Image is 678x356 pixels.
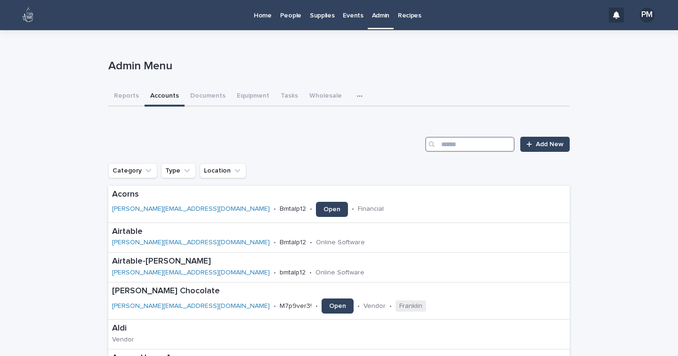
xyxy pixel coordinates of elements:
p: • [274,302,276,310]
p: Aldi [112,323,149,334]
p: • [274,269,276,277]
button: Tasks [275,87,304,107]
button: Equipment [231,87,275,107]
a: Open [322,298,354,314]
p: Airtable [112,227,395,237]
input: Search [425,137,515,152]
p: • [310,239,312,247]
span: Open [323,206,340,213]
p: M7p9ver3! [280,302,312,310]
p: [PERSON_NAME] Chocolate [112,286,536,297]
button: Accounts [145,87,185,107]
button: Wholesale [304,87,347,107]
p: Online Software [316,239,365,247]
p: • [352,205,354,213]
p: • [389,302,392,310]
p: Admin Menu [108,59,566,73]
p: • [309,269,312,277]
a: Open [316,202,348,217]
a: [PERSON_NAME][EMAIL_ADDRESS][DOMAIN_NAME] [112,206,270,212]
button: Type [161,163,196,178]
p: Airtable-[PERSON_NAME] [112,257,463,267]
p: bmtalp12 [280,269,306,277]
div: PM [639,8,654,23]
p: • [274,205,276,213]
p: • [274,239,276,247]
button: Reports [108,87,145,107]
p: Vendor [112,336,134,344]
p: Acorns [112,190,411,200]
p: Financial [358,205,384,213]
p: Bmtalp12 [280,205,306,213]
button: Category [108,163,157,178]
span: Franklin [395,300,426,312]
a: [PERSON_NAME][EMAIL_ADDRESS][DOMAIN_NAME] [112,303,270,309]
a: Airtable-[PERSON_NAME][PERSON_NAME][EMAIL_ADDRESS][DOMAIN_NAME]•bmtalp12•Online Software [108,253,570,282]
p: Vendor [363,302,386,310]
button: Location [200,163,246,178]
a: AldiVendor [108,320,570,349]
p: Bmtalp12 [280,239,306,247]
span: Add New [536,141,564,148]
p: • [315,302,318,310]
a: [PERSON_NAME] Chocolate[PERSON_NAME][EMAIL_ADDRESS][DOMAIN_NAME]•M7p9ver3!•Open•Vendor•Franklin [108,282,570,320]
p: Online Software [315,269,364,277]
p: • [310,205,312,213]
p: • [357,302,360,310]
a: Acorns[PERSON_NAME][EMAIL_ADDRESS][DOMAIN_NAME]•Bmtalp12•Open•Financial [108,186,570,223]
a: [PERSON_NAME][EMAIL_ADDRESS][DOMAIN_NAME] [112,269,270,276]
button: Documents [185,87,231,107]
a: [PERSON_NAME][EMAIL_ADDRESS][DOMAIN_NAME] [112,239,270,246]
a: Add New [520,137,570,152]
img: 80hjoBaRqlyywVK24fQd [19,6,38,25]
a: Airtable[PERSON_NAME][EMAIL_ADDRESS][DOMAIN_NAME]•Bmtalp12•Online Software [108,223,570,253]
span: Open [329,303,346,309]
